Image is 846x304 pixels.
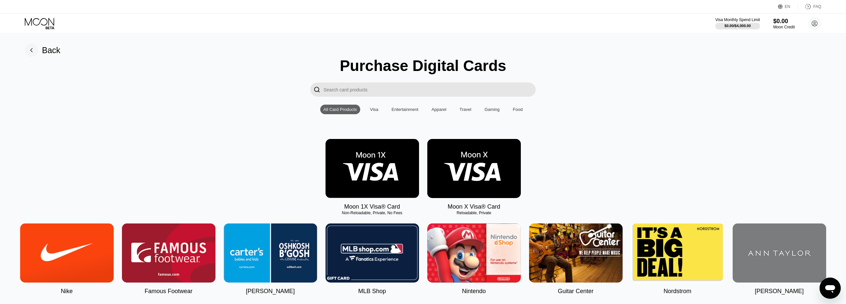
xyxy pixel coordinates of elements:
[427,211,521,215] div: Reloadable, Private
[785,4,790,9] div: EN
[510,105,526,114] div: Food
[456,105,475,114] div: Travel
[778,3,798,10] div: EN
[664,288,691,295] div: Nordstrom
[326,211,419,215] div: Non-Reloadable, Private, No Fees
[715,17,760,22] div: Visa Monthly Spend Limit
[320,105,360,114] div: All Card Products
[755,288,804,295] div: [PERSON_NAME]
[367,105,382,114] div: Visa
[324,83,536,97] input: Search card products
[773,25,795,29] div: Moon Credit
[813,4,821,9] div: FAQ
[460,107,472,112] div: Travel
[388,105,422,114] div: Entertainment
[144,288,192,295] div: Famous Footwear
[61,288,73,295] div: Nike
[310,83,324,97] div: 
[558,288,594,295] div: Guitar Center
[358,288,386,295] div: MLB Shop
[724,24,751,28] div: $0.00 / $4,000.00
[447,203,500,210] div: Moon X Visa® Card
[324,107,357,112] div: All Card Products
[715,17,760,29] div: Visa Monthly Spend Limit$0.00/$4,000.00
[481,105,503,114] div: Gaming
[370,107,378,112] div: Visa
[432,107,446,112] div: Apparel
[392,107,418,112] div: Entertainment
[246,288,295,295] div: [PERSON_NAME]
[513,107,523,112] div: Food
[428,105,450,114] div: Apparel
[340,57,506,75] div: Purchase Digital Cards
[344,203,400,210] div: Moon 1X Visa® Card
[820,278,841,299] iframe: Button to launch messaging window
[42,46,60,55] div: Back
[25,44,60,57] div: Back
[773,18,795,25] div: $0.00
[462,288,486,295] div: Nintendo
[314,86,320,93] div: 
[484,107,500,112] div: Gaming
[798,3,821,10] div: FAQ
[773,18,795,29] div: $0.00Moon Credit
